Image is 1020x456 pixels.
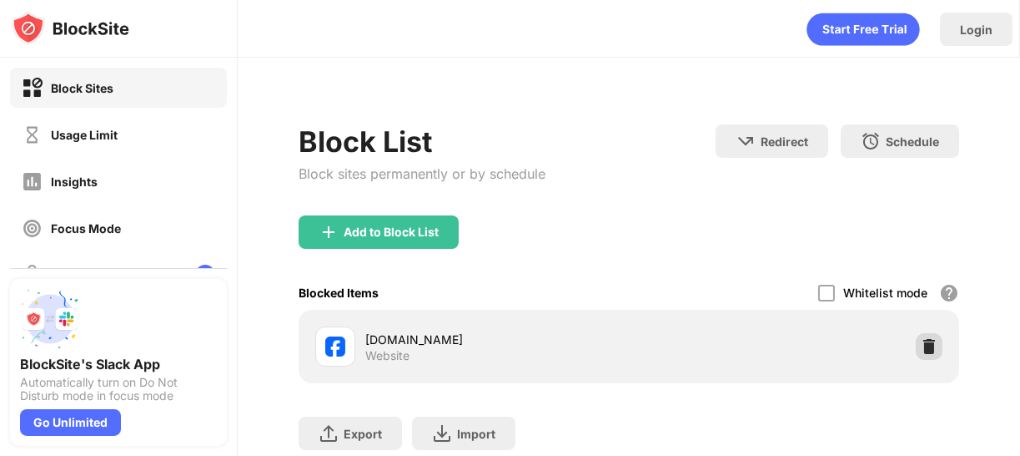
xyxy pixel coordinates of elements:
[344,225,439,239] div: Add to Block List
[365,348,410,363] div: Website
[677,17,1003,170] iframe: Hộp thoại Đăng nhập bằng Google
[299,286,379,300] div: Blocked Items
[12,12,129,45] img: logo-blocksite.svg
[51,221,121,236] div: Focus Mode
[299,124,545,159] div: Block List
[20,289,80,349] img: push-slack.svg
[365,331,629,348] div: [DOMAIN_NAME]
[51,128,118,142] div: Usage Limit
[22,78,43,99] img: block-on.svg
[20,376,217,403] div: Automatically turn on Do Not Disturb mode in focus mode
[806,13,920,46] div: animation
[22,124,43,145] img: time-usage-off.svg
[20,409,121,436] div: Go Unlimited
[22,265,43,286] img: password-protection-off.svg
[51,175,98,189] div: Insights
[22,171,43,192] img: insights-off.svg
[20,356,217,372] div: BlockSite's Slack App
[195,265,215,285] img: lock-menu.svg
[22,218,43,239] img: focus-off.svg
[299,165,545,182] div: Block sites permanently or by schedule
[457,427,495,441] div: Import
[325,337,345,357] img: favicons
[51,81,113,95] div: Block Sites
[843,286,927,300] div: Whitelist mode
[344,427,382,441] div: Export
